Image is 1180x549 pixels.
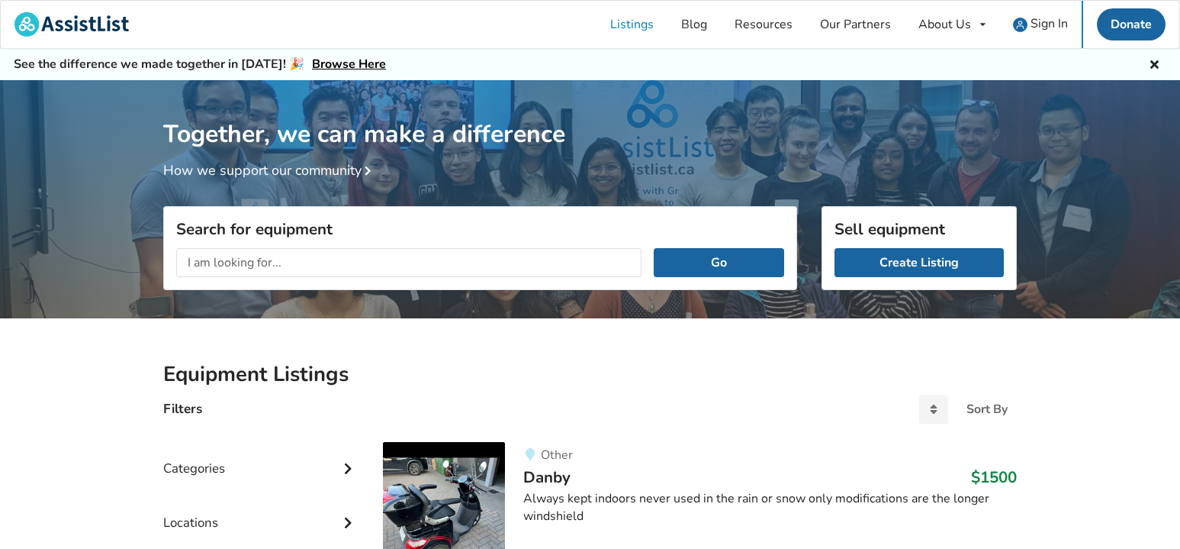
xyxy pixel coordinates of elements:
a: Blog [667,1,721,48]
span: Sign In [1030,15,1068,32]
img: assistlist-logo [14,12,129,37]
h5: See the difference we made together in [DATE]! 🎉 [14,57,386,73]
div: Categories [163,430,359,484]
input: I am looking for... [176,248,641,277]
a: How we support our community [163,161,377,179]
a: Browse Here [312,56,386,73]
span: Danby [523,467,571,488]
div: Always kept indoors never used in the rain or snow only modifications are the longer windshield [523,490,1017,525]
div: Locations [163,484,359,538]
a: user icon Sign In [999,1,1082,48]
h1: Together, we can make a difference [163,80,1017,150]
a: Create Listing [834,248,1004,277]
a: Our Partners [806,1,905,48]
h3: Search for equipment [176,219,784,239]
h4: Filters [163,400,202,418]
button: Go [654,248,784,277]
h2: Equipment Listings [163,361,1017,388]
h3: Sell equipment [834,219,1004,239]
a: Donate [1097,8,1166,40]
h3: $1500 [971,467,1017,487]
span: Other [541,447,573,463]
div: About Us [918,18,971,31]
img: user icon [1013,18,1027,32]
a: Resources [721,1,806,48]
div: Sort By [966,403,1008,415]
a: Listings [596,1,667,48]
